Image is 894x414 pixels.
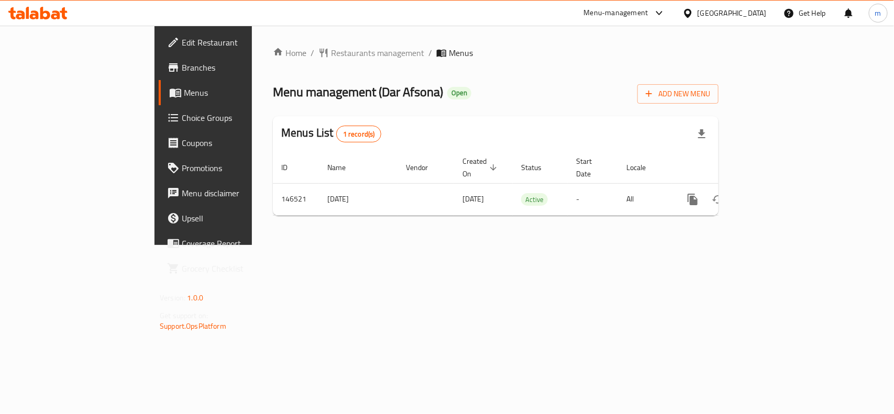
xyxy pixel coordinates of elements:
[182,187,295,199] span: Menu disclaimer
[646,87,710,100] span: Add New Menu
[637,84,719,104] button: Add New Menu
[319,183,398,215] td: [DATE]
[182,111,295,124] span: Choice Groups
[159,130,304,155] a: Coupons
[698,7,767,19] div: [GEOGRAPHIC_DATA]
[521,193,548,206] div: Active
[462,155,500,180] span: Created On
[626,161,659,174] span: Locale
[159,80,304,105] a: Menus
[689,121,714,147] div: Export file
[159,105,304,130] a: Choice Groups
[318,47,424,59] a: Restaurants management
[182,36,295,49] span: Edit Restaurant
[159,231,304,256] a: Coverage Report
[336,126,382,142] div: Total records count
[327,161,359,174] span: Name
[159,181,304,206] a: Menu disclaimer
[182,212,295,225] span: Upsell
[159,256,304,281] a: Grocery Checklist
[331,47,424,59] span: Restaurants management
[182,262,295,275] span: Grocery Checklist
[462,192,484,206] span: [DATE]
[159,206,304,231] a: Upsell
[273,47,719,59] nav: breadcrumb
[680,187,705,212] button: more
[337,129,381,139] span: 1 record(s)
[273,80,443,104] span: Menu management ( Dar Afsona )
[875,7,881,19] span: m
[672,152,789,184] th: Actions
[568,183,618,215] td: -
[182,237,295,250] span: Coverage Report
[160,319,226,333] a: Support.OpsPlatform
[182,162,295,174] span: Promotions
[449,47,473,59] span: Menus
[187,291,203,305] span: 1.0.0
[618,183,672,215] td: All
[159,55,304,80] a: Branches
[521,194,548,206] span: Active
[160,291,185,305] span: Version:
[160,309,208,322] span: Get support on:
[159,30,304,55] a: Edit Restaurant
[182,137,295,149] span: Coupons
[182,61,295,74] span: Branches
[159,155,304,181] a: Promotions
[447,87,471,99] div: Open
[273,152,789,216] table: enhanced table
[281,125,381,142] h2: Menus List
[184,86,295,99] span: Menus
[311,47,314,59] li: /
[428,47,432,59] li: /
[576,155,605,180] span: Start Date
[584,7,648,19] div: Menu-management
[705,187,731,212] button: Change Status
[521,161,555,174] span: Status
[281,161,301,174] span: ID
[447,88,471,97] span: Open
[406,161,442,174] span: Vendor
